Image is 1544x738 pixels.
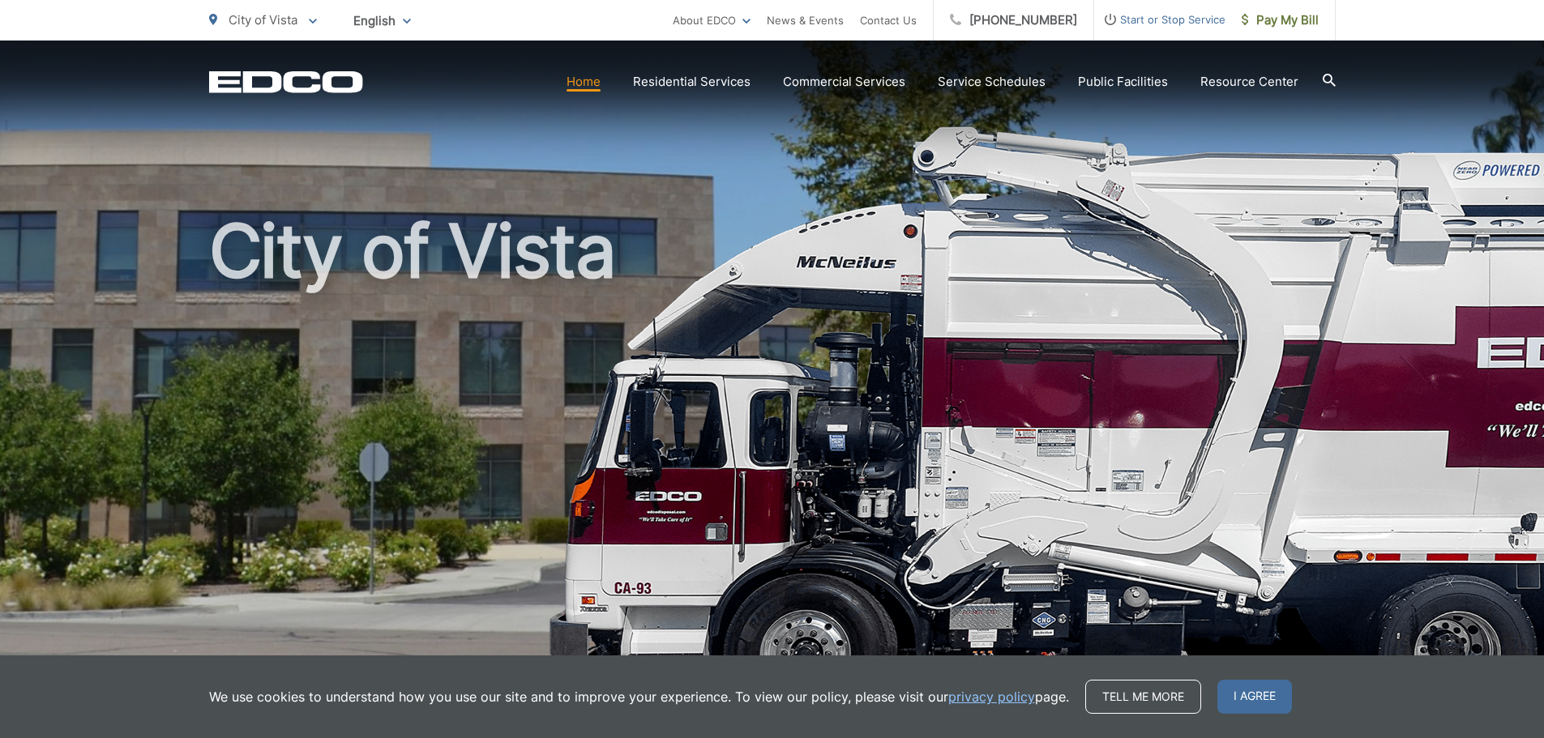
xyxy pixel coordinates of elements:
a: Resource Center [1200,72,1298,92]
a: Commercial Services [783,72,905,92]
a: News & Events [767,11,844,30]
a: Contact Us [860,11,917,30]
a: Residential Services [633,72,751,92]
span: I agree [1217,680,1292,714]
span: English [341,6,423,35]
h1: City of Vista [209,211,1336,723]
span: Pay My Bill [1242,11,1319,30]
a: Public Facilities [1078,72,1168,92]
p: We use cookies to understand how you use our site and to improve your experience. To view our pol... [209,687,1069,706]
a: EDCD logo. Return to the homepage. [209,70,363,93]
a: Tell me more [1085,680,1201,714]
a: Home [567,72,601,92]
a: Service Schedules [938,72,1046,92]
span: City of Vista [229,12,297,28]
a: About EDCO [673,11,751,30]
a: privacy policy [948,687,1035,706]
